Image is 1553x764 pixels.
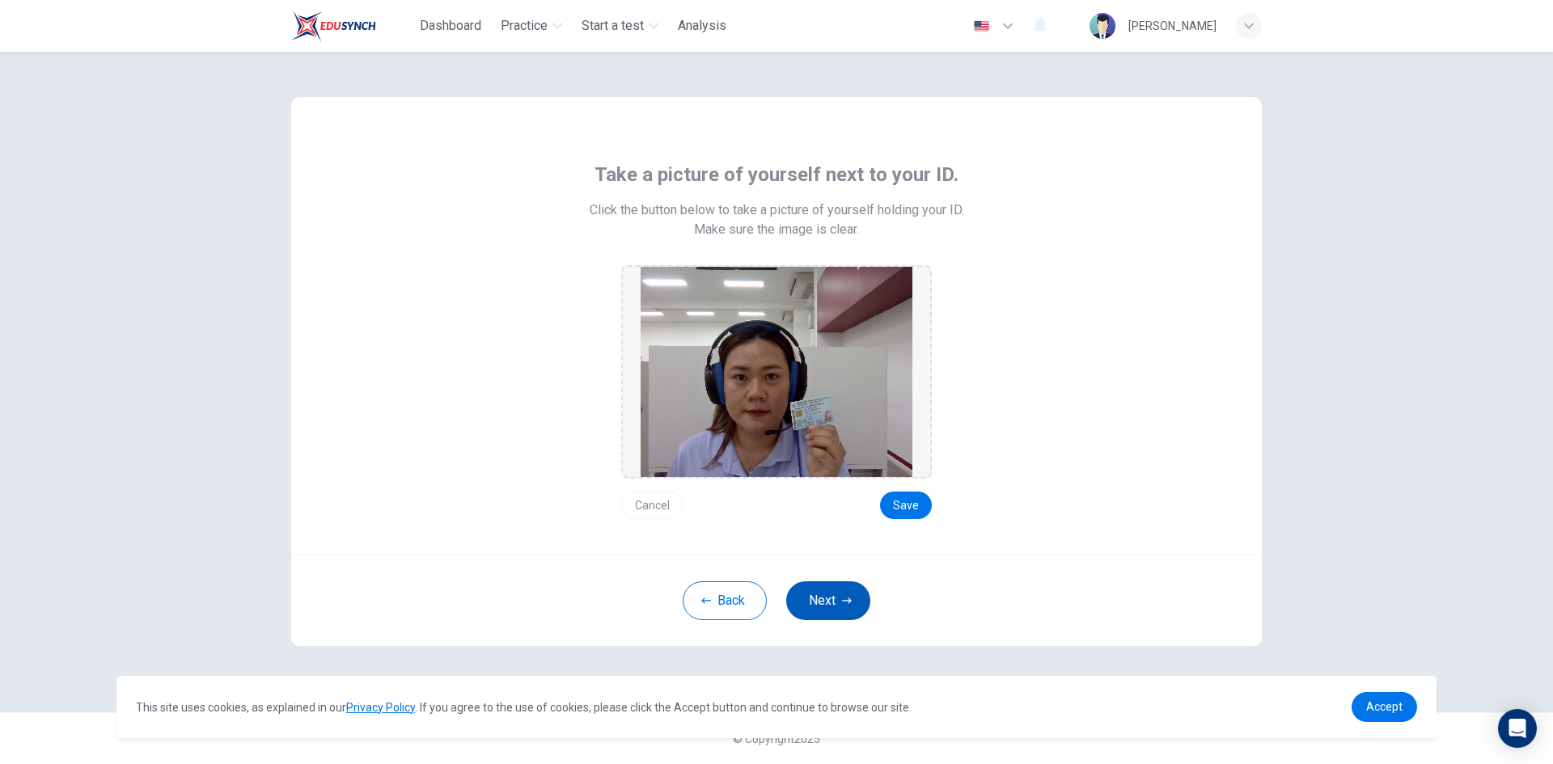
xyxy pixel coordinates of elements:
button: Start a test [575,11,665,40]
img: Profile picture [1090,13,1115,39]
span: Take a picture of yourself next to your ID. [595,162,958,188]
span: Practice [501,16,548,36]
button: Cancel [621,492,683,519]
button: Back [683,581,767,620]
span: Accept [1366,700,1403,713]
div: cookieconsent [116,676,1437,738]
button: Practice [494,11,569,40]
div: [PERSON_NAME] [1128,16,1217,36]
span: Make sure the image is clear. [694,220,859,239]
span: Analysis [678,16,726,36]
span: Start a test [582,16,644,36]
a: Train Test logo [291,10,413,42]
span: This site uses cookies, as explained in our . If you agree to the use of cookies, please click th... [136,701,912,714]
a: dismiss cookie message [1352,692,1417,722]
button: Save [880,492,932,519]
button: Next [786,581,870,620]
button: Analysis [671,11,733,40]
img: en [971,20,992,32]
button: Dashboard [413,11,488,40]
span: © Copyright 2025 [733,732,820,745]
a: Privacy Policy [346,701,415,714]
div: Open Intercom Messenger [1498,709,1537,748]
img: Train Test logo [291,10,376,42]
span: Click the button below to take a picture of yourself holding your ID. [590,200,964,220]
span: Dashboard [420,16,481,36]
img: preview screemshot [641,267,912,477]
